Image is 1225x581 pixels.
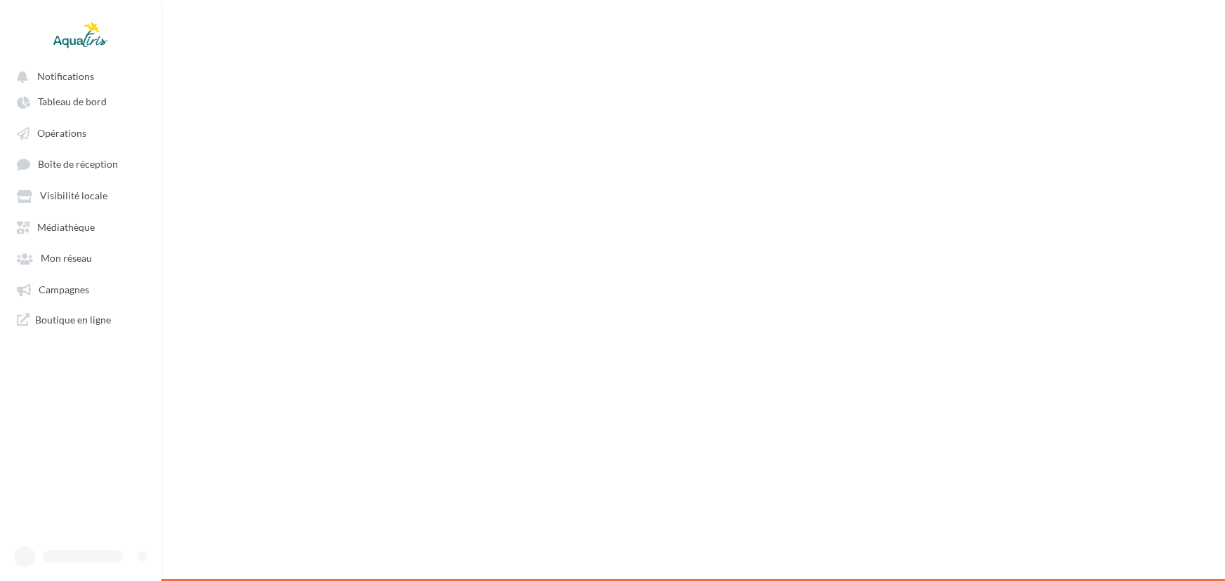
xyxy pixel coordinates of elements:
[35,313,111,326] span: Boutique en ligne
[37,127,86,139] span: Opérations
[8,307,153,332] a: Boutique en ligne
[38,159,118,171] span: Boîte de réception
[8,245,153,270] a: Mon réseau
[8,182,153,208] a: Visibilité locale
[38,96,107,108] span: Tableau de bord
[41,253,92,265] span: Mon réseau
[40,190,107,202] span: Visibilité locale
[39,283,89,295] span: Campagnes
[8,120,153,145] a: Opérations
[8,88,153,114] a: Tableau de bord
[8,276,153,302] a: Campagnes
[8,151,153,177] a: Boîte de réception
[37,70,94,82] span: Notifications
[37,221,95,233] span: Médiathèque
[8,214,153,239] a: Médiathèque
